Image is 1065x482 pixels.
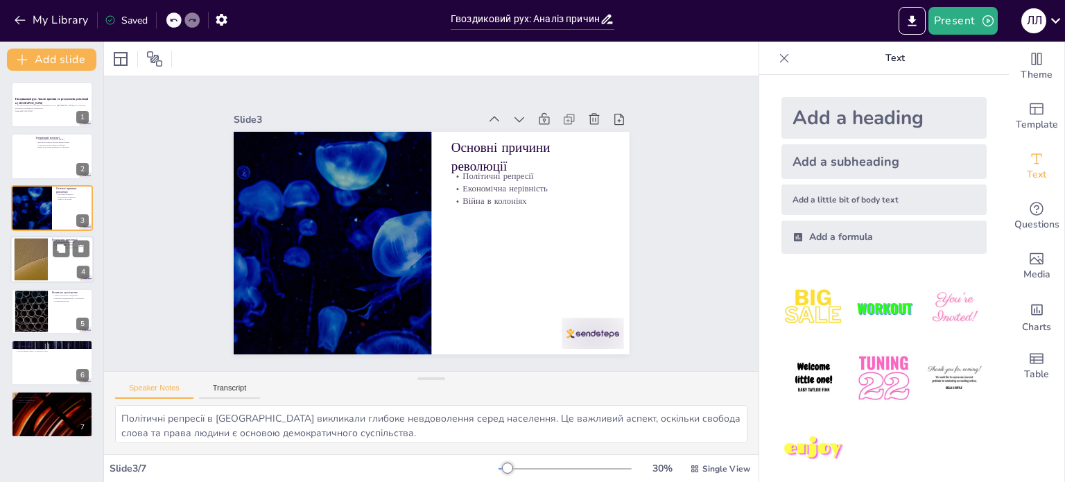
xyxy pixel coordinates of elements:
p: Результати революції [52,238,89,242]
div: Add a subheading [781,144,987,179]
span: Table [1024,367,1049,382]
div: Add images, graphics, shapes or video [1009,241,1064,291]
p: Встановлення демократії [52,241,89,244]
span: Theme [1021,67,1053,83]
p: Застосування уроків у сучасному світі [15,350,89,353]
div: 7 [76,421,89,433]
p: Вплив на зміни [15,402,89,404]
p: Об'єднання народу [15,345,89,347]
div: 7 [11,391,93,437]
div: Slide 3 / 7 [110,462,499,475]
span: Text [1027,167,1046,182]
p: Військові скинули авторитарний режим [35,141,89,144]
input: Insert title [451,9,600,29]
div: 5 [11,289,93,334]
img: 7.jpeg [781,417,846,481]
div: Layout [110,48,132,70]
span: Media [1023,267,1050,282]
textarea: Політичні репресії в [GEOGRAPHIC_DATA] викликали глибоке невдоволення серед населення. Це важливи... [115,405,747,443]
p: Text [795,42,995,75]
p: Економічна нерівність [56,196,89,198]
p: Війна в колоніях вплинула на ситуацію [35,146,89,148]
p: Питання для обговорення [15,393,89,397]
p: Гвоздиковий рух відбувся [DATE] [35,138,89,141]
p: Економічна нерівність [460,243,473,402]
button: Present [928,7,998,35]
div: Add a heading [781,97,987,139]
div: 2 [76,163,89,175]
div: Add text boxes [1009,141,1064,191]
button: Add slide [7,49,96,71]
p: Generated with [URL] [15,110,89,112]
div: 4 [77,266,89,279]
p: [DEMOGRAPHIC_DATA] [52,244,89,247]
div: 6 [11,340,93,386]
div: Saved [105,14,148,27]
strong: Гвоздиковий рух: Аналіз причин та результатів революції в [GEOGRAPHIC_DATA] [15,98,88,105]
button: Export to PowerPoint [899,7,926,35]
div: Add charts and graphs [1009,291,1064,341]
div: 3 [76,214,89,227]
p: Розвиток громадянського суспільства [52,297,89,300]
div: Add a table [1009,341,1064,391]
img: 2.jpeg [851,276,916,341]
p: Війна в колоніях [448,243,460,402]
button: л л [1021,7,1046,35]
div: 6 [76,369,89,381]
img: 1.jpeg [781,276,846,341]
div: Change the overall theme [1009,42,1064,92]
div: 30 % [646,462,679,475]
p: Соціальні та економічні проблеми [35,144,89,146]
p: Зміна політичного ландшафту [52,294,89,297]
div: 2 [11,133,93,179]
button: Delete Slide [73,241,89,257]
div: 5 [76,318,89,330]
span: Questions [1014,217,1059,232]
div: 3 [11,185,93,231]
div: Add a little bit of body text [781,184,987,215]
p: Основні причини революції [479,243,516,402]
button: Speaker Notes [115,384,193,399]
p: Історичний контекст [35,135,89,139]
div: 1 [76,111,89,123]
button: My Library [10,9,94,31]
span: Template [1016,117,1058,132]
img: 4.jpeg [781,346,846,411]
img: 6.jpeg [922,346,987,411]
p: Важливість активного громадянства [15,347,89,350]
img: 3.jpeg [922,276,987,341]
p: Активізація молоді [52,300,89,302]
p: Вплив на суспільство [52,290,89,294]
div: Add ready made slides [1009,92,1064,141]
p: Політичні репресії [472,243,485,402]
div: Add a formula [781,221,987,254]
p: Активне громадянство [15,399,89,402]
p: Війна в колоніях [56,198,89,201]
div: Slide 3 [529,26,542,272]
span: Single View [702,463,750,474]
div: 1 [11,82,93,128]
p: Уроки з Гвоздикового руху [15,397,89,399]
p: У цій презентації ми розглянемо Гвоздиковий рух в [GEOGRAPHIC_DATA], його причини, результати та ... [15,105,89,110]
img: 5.jpeg [851,346,916,411]
span: Charts [1022,320,1051,335]
div: 4 [10,236,94,283]
button: Duplicate Slide [53,241,69,257]
p: Політичні репресії [56,193,89,196]
div: Get real-time input from your audience [1009,191,1064,241]
p: Покращення соціальних умов [52,247,89,250]
button: Transcript [199,384,261,399]
p: Основні причини революції [56,187,89,194]
p: Уроки історії [15,342,89,346]
div: л л [1021,8,1046,33]
span: Position [146,51,163,67]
